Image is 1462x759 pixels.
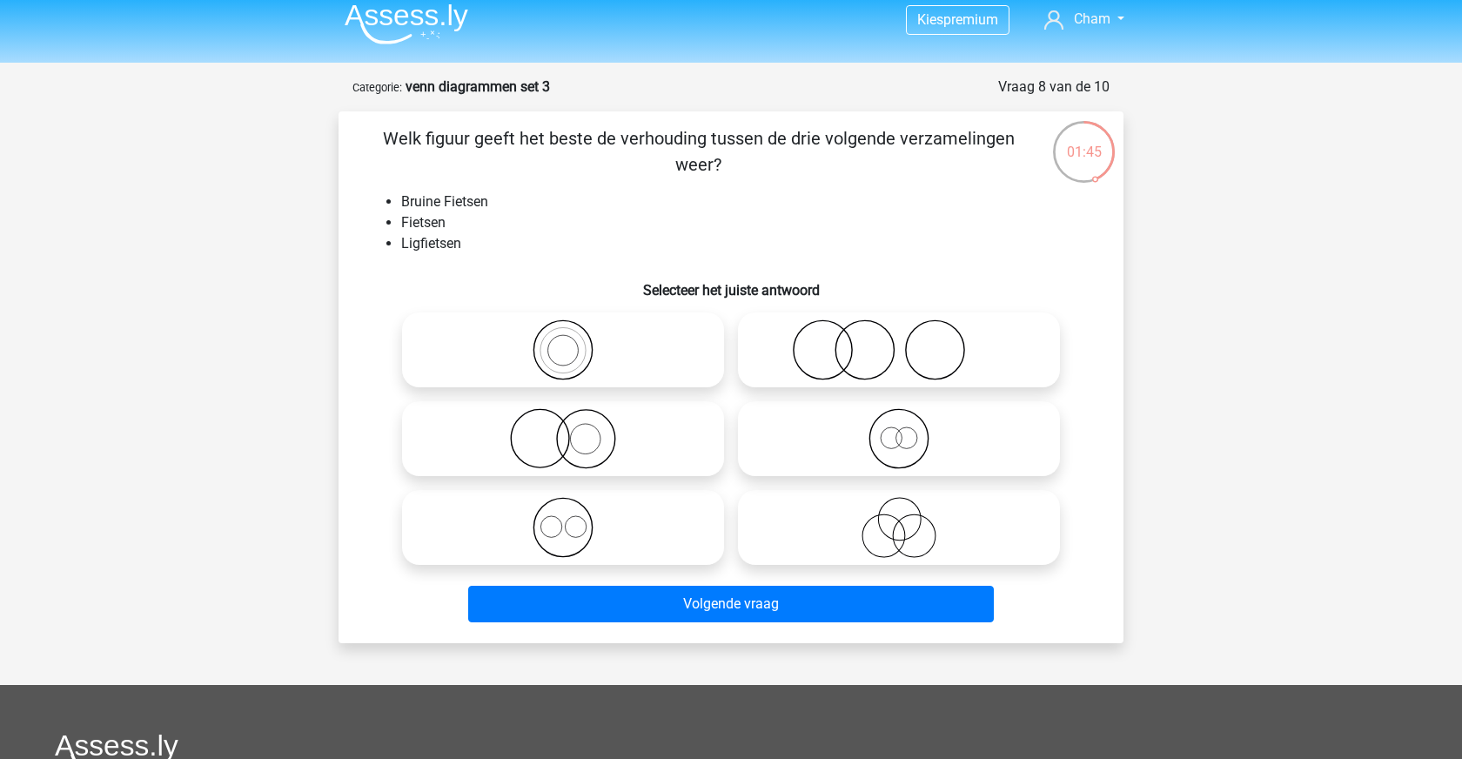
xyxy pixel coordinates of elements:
button: Volgende vraag [468,586,995,622]
li: Ligfietsen [401,233,1096,254]
li: Bruine Fietsen [401,191,1096,212]
a: Kiespremium [907,8,1009,31]
div: Vraag 8 van de 10 [998,77,1110,97]
a: Cham [1037,9,1131,30]
div: 01:45 [1051,119,1117,163]
h6: Selecteer het juiste antwoord [366,268,1096,299]
p: Welk figuur geeft het beste de verhouding tussen de drie volgende verzamelingen weer? [366,125,1030,178]
img: Assessly [345,3,468,44]
span: premium [943,11,998,28]
strong: venn diagrammen set 3 [406,78,550,95]
span: Cham [1074,10,1110,27]
span: Kies [917,11,943,28]
small: Categorie: [352,81,402,94]
li: Fietsen [401,212,1096,233]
